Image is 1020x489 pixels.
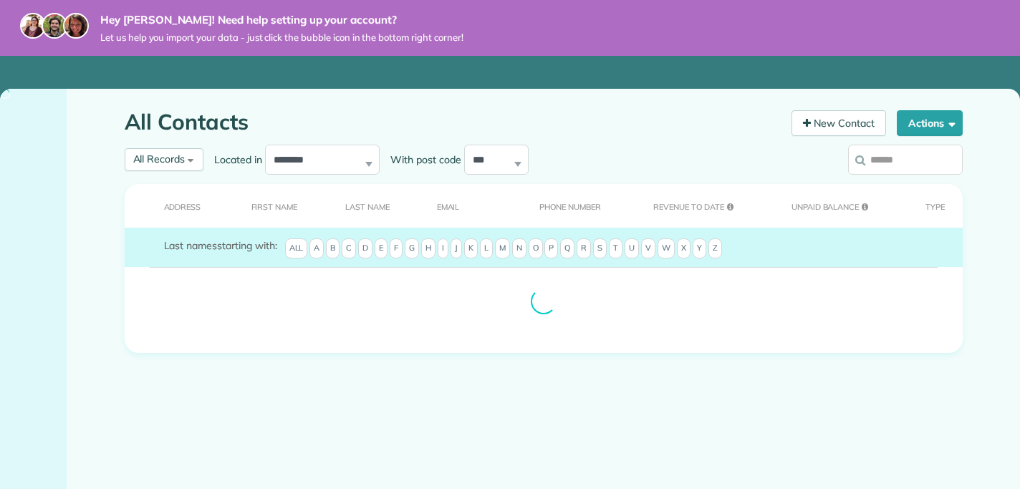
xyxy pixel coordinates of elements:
button: Actions [897,110,963,136]
label: starting with: [164,238,277,253]
a: New Contact [792,110,886,136]
span: E [375,238,388,258]
span: Let us help you import your data - just click the bubble icon in the bottom right corner! [100,32,463,44]
span: I [438,238,448,258]
th: Unpaid Balance [769,184,903,228]
span: L [480,238,493,258]
span: U [625,238,639,258]
img: jorge-587dff0eeaa6aab1f244e6dc62b8924c3b6ad411094392a53c71c6c4a576187d.jpg [42,13,67,39]
span: All [285,238,308,258]
span: Q [560,238,574,258]
th: First Name [229,184,323,228]
span: F [390,238,403,258]
span: X [677,238,691,258]
th: Email [415,184,518,228]
span: Z [708,238,722,258]
span: Y [693,238,706,258]
img: michelle-19f622bdf1676172e81f8f8fba1fb50e276960ebfe0243fe18214015130c80e4.jpg [63,13,89,39]
span: Last names [164,239,218,252]
span: G [405,238,419,258]
span: A [309,238,324,258]
span: S [593,238,607,258]
span: K [464,238,478,258]
span: V [641,238,655,258]
span: O [529,238,543,258]
th: Type [903,184,962,228]
span: N [512,238,526,258]
h1: All Contacts [125,110,781,134]
span: R [577,238,591,258]
span: W [658,238,675,258]
th: Last Name [323,184,415,228]
span: P [544,238,558,258]
th: Revenue to Date [631,184,769,228]
span: M [495,238,510,258]
span: B [326,238,340,258]
span: H [421,238,436,258]
strong: Hey [PERSON_NAME]! Need help setting up your account? [100,13,463,27]
span: C [342,238,356,258]
th: Phone number [517,184,631,228]
span: All Records [133,152,186,165]
label: With post code [380,152,464,167]
label: Located in [203,152,265,167]
span: T [609,238,622,258]
img: maria-72a9807cf96188c08ef61303f053569d2e2a8a1cde33d635c8a3ac13582a053d.jpg [20,13,46,39]
span: J [451,238,462,258]
th: Address [125,184,229,228]
span: D [358,238,372,258]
